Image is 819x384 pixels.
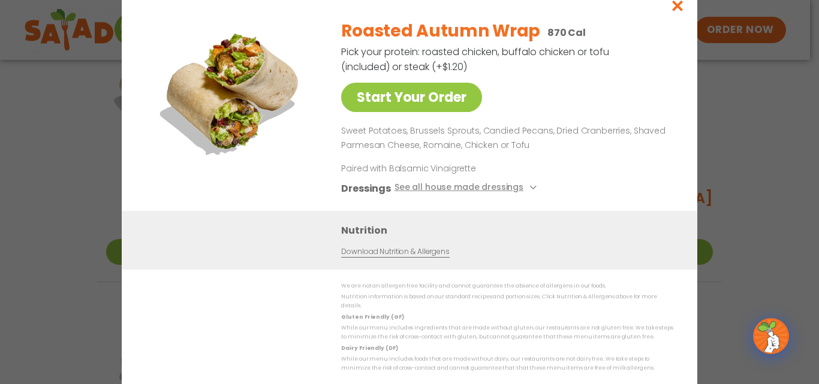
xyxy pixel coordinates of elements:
p: We are not an allergen free facility and cannot guarantee the absence of allergens in our foods. [341,282,673,291]
p: 870 Cal [547,25,586,40]
strong: Gluten Friendly (GF) [341,313,404,320]
p: Sweet Potatoes, Brussels Sprouts, Candied Pecans, Dried Cranberries, Shaved Parmesan Cheese, Roma... [341,124,669,153]
p: Paired with Balsamic Vinaigrette [341,162,563,174]
button: See all house made dressings [395,180,540,195]
a: Start Your Order [341,83,482,112]
p: Nutrition information is based on our standard recipes and portion sizes. Click Nutrition & Aller... [341,292,673,311]
strong: Dairy Friendly (DF) [341,344,398,351]
p: While our menu includes foods that are made without dairy, our restaurants are not dairy free. We... [341,355,673,373]
img: Featured product photo for Roasted Autumn Wrap [149,10,317,177]
h2: Roasted Autumn Wrap [341,19,540,44]
a: Download Nutrition & Allergens [341,246,449,257]
img: wpChatIcon [754,319,788,353]
p: While our menu includes ingredients that are made without gluten, our restaurants are not gluten ... [341,323,673,342]
p: Pick your protein: roasted chicken, buffalo chicken or tofu (included) or steak (+$1.20) [341,44,611,74]
h3: Dressings [341,180,391,195]
h3: Nutrition [341,222,679,237]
